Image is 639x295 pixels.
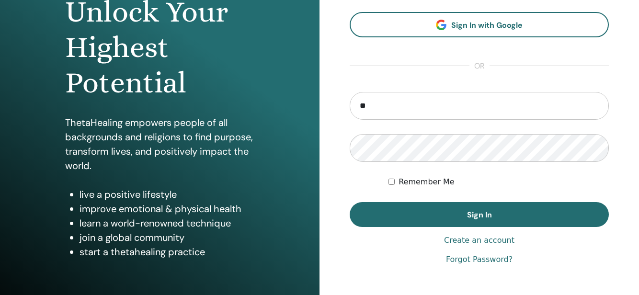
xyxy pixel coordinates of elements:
[446,254,513,265] a: Forgot Password?
[399,176,455,188] label: Remember Me
[469,60,490,72] span: or
[350,12,609,37] a: Sign In with Google
[451,20,523,30] span: Sign In with Google
[80,230,254,245] li: join a global community
[444,235,514,246] a: Create an account
[65,115,254,173] p: ThetaHealing empowers people of all backgrounds and religions to find purpose, transform lives, a...
[80,202,254,216] li: improve emotional & physical health
[80,216,254,230] li: learn a world-renowned technique
[80,187,254,202] li: live a positive lifestyle
[388,176,609,188] div: Keep me authenticated indefinitely or until I manually logout
[467,210,492,220] span: Sign In
[80,245,254,259] li: start a thetahealing practice
[350,202,609,227] button: Sign In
